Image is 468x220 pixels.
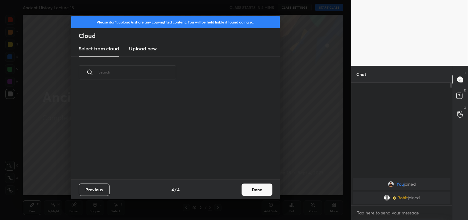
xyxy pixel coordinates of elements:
span: You [396,182,404,187]
span: joined [408,195,420,200]
img: default.png [383,195,390,201]
p: D [464,88,466,93]
button: Previous [79,184,110,196]
button: Done [242,184,272,196]
div: grid [351,177,452,205]
span: joined [404,182,416,187]
h2: Cloud [79,32,280,40]
img: 50a2b7cafd4e47798829f34b8bc3a81a.jpg [387,181,394,187]
p: G [464,105,466,110]
input: Search [98,59,176,85]
p: Chat [351,66,371,82]
p: T [464,71,466,75]
div: Please don't upload & share any copyrighted content. You will be held liable if found doing so. [71,16,280,28]
span: Rohit [397,195,408,200]
h4: 4 [177,186,180,193]
img: Learner_Badge_beginner_1_8b307cf2a0.svg [392,196,396,200]
h3: Upload new [129,45,157,52]
h4: / [175,186,176,193]
h4: 4 [172,186,174,193]
div: grid [71,87,272,180]
h3: Select from cloud [79,45,119,52]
